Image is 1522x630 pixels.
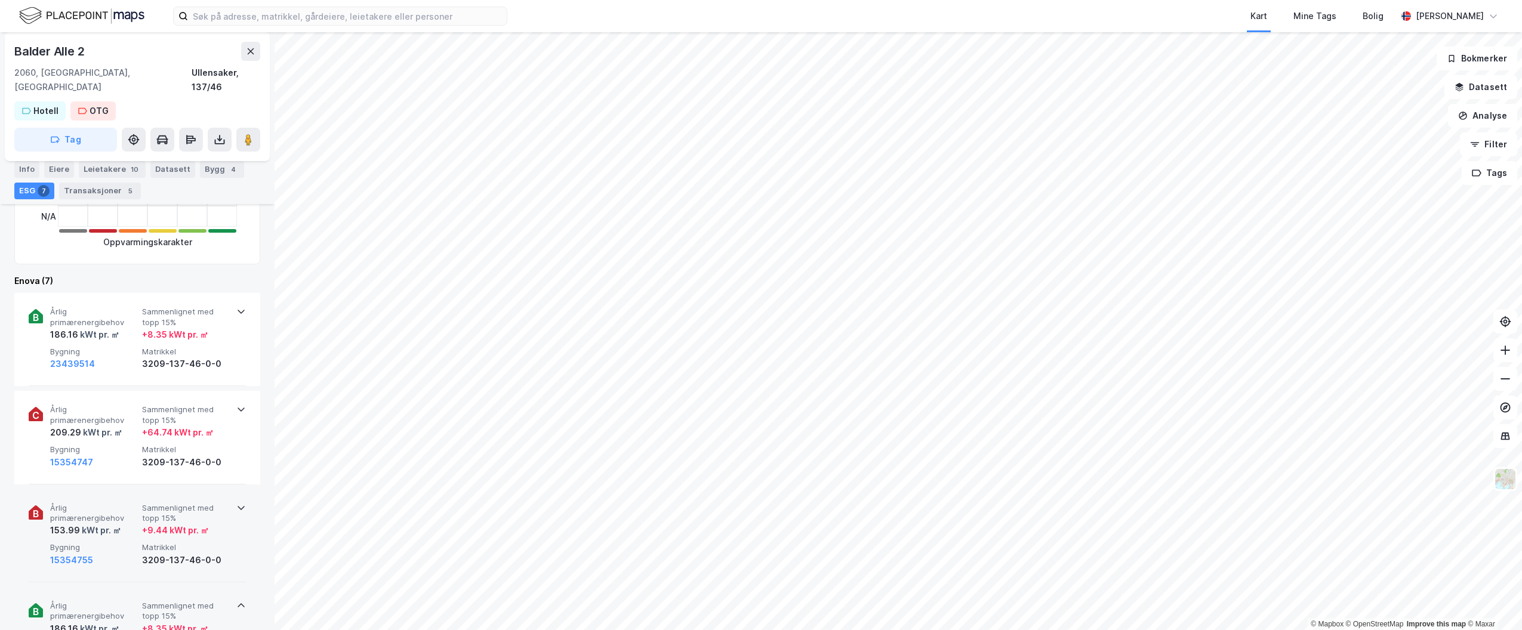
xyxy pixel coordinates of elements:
span: Årlig primærenergibehov [50,404,137,425]
div: Info [14,161,39,178]
div: Bolig [1363,9,1384,23]
div: 209.29 [50,425,122,440]
div: 3209-137-46-0-0 [142,455,229,470]
span: Matrikkel [142,444,229,455]
img: Z [1494,468,1517,490]
div: + 8.35 kWt pr. ㎡ [142,328,208,342]
div: kWt pr. ㎡ [81,425,122,440]
div: 153.99 [50,523,121,538]
span: Bygning [50,347,137,357]
button: 15354755 [50,553,93,567]
span: Sammenlignet med topp 15% [142,503,229,524]
button: Analyse [1448,104,1517,128]
div: Bygg [200,161,244,178]
span: Årlig primærenergibehov [50,307,137,328]
div: Eiere [44,161,74,178]
span: Årlig primærenergibehov [50,503,137,524]
div: 4 [227,163,239,175]
span: Matrikkel [142,542,229,552]
a: OpenStreetMap [1346,620,1404,628]
button: 15354747 [50,455,93,470]
span: Årlig primærenergibehov [50,601,137,622]
span: Sammenlignet med topp 15% [142,307,229,328]
div: 3209-137-46-0-0 [142,553,229,567]
div: 186.16 [50,328,119,342]
a: Mapbox [1311,620,1344,628]
div: + 9.44 kWt pr. ㎡ [142,523,209,538]
div: Kontrollprogram for chat [1462,573,1522,630]
a: Improve this map [1407,620,1466,628]
button: Tag [14,128,117,152]
div: [PERSON_NAME] [1416,9,1484,23]
button: Filter [1460,132,1517,156]
button: 23439514 [50,357,95,371]
span: Bygning [50,444,137,455]
button: Bokmerker [1437,47,1517,70]
div: Kart [1250,9,1267,23]
div: kWt pr. ㎡ [80,523,121,538]
span: Matrikkel [142,347,229,357]
span: Sammenlignet med topp 15% [142,601,229,622]
div: Hotell [33,104,58,118]
button: Tags [1462,161,1517,185]
div: 7 [38,185,50,197]
div: Leietakere [79,161,146,178]
div: + 64.74 kWt pr. ㎡ [142,425,214,440]
div: 5 [124,185,136,197]
div: 2060, [GEOGRAPHIC_DATA], [GEOGRAPHIC_DATA] [14,66,192,94]
button: Datasett [1444,75,1517,99]
div: Datasett [150,161,195,178]
span: Bygning [50,542,137,552]
iframe: Chat Widget [1462,573,1522,630]
div: ESG [14,183,54,199]
div: kWt pr. ㎡ [78,328,119,342]
div: OTG [90,104,109,118]
div: Balder Alle 2 [14,42,87,61]
div: Mine Tags [1293,9,1336,23]
div: N/A [41,206,56,227]
div: 10 [128,163,141,175]
div: Transaksjoner [59,183,141,199]
img: logo.f888ab2527a4732fd821a326f86c7f29.svg [19,5,144,26]
div: Ullensaker, 137/46 [192,66,260,94]
span: Sammenlignet med topp 15% [142,404,229,425]
div: Oppvarmingskarakter [103,235,192,249]
div: Enova (7) [14,274,260,288]
div: 3209-137-46-0-0 [142,357,229,371]
input: Søk på adresse, matrikkel, gårdeiere, leietakere eller personer [188,7,507,25]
